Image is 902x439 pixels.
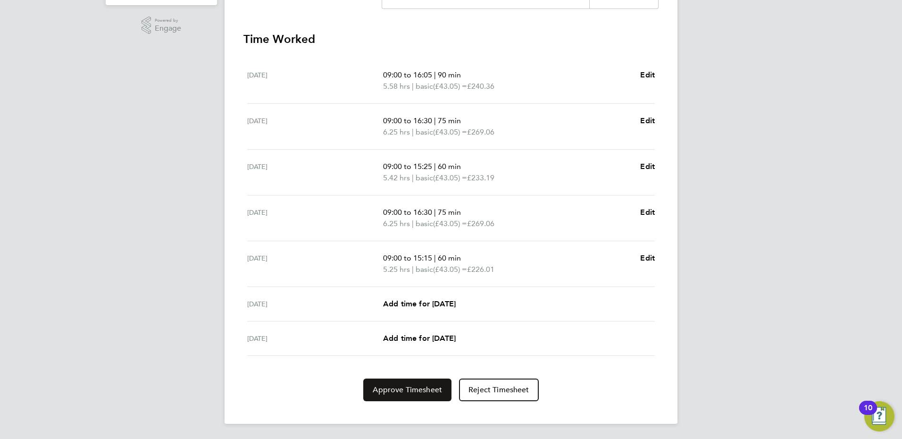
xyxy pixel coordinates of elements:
div: [DATE] [247,115,383,138]
span: basic [416,127,433,138]
span: 09:00 to 16:30 [383,116,432,125]
a: Edit [640,69,655,81]
span: | [434,253,436,262]
span: basic [416,264,433,275]
a: Edit [640,253,655,264]
span: Reject Timesheet [468,385,529,395]
span: 5.58 hrs [383,82,410,91]
span: (£43.05) = [433,265,467,274]
span: | [434,208,436,217]
span: 60 min [438,162,461,171]
span: | [412,127,414,136]
span: 75 min [438,208,461,217]
a: Edit [640,161,655,172]
span: 6.25 hrs [383,219,410,228]
span: | [412,173,414,182]
span: (£43.05) = [433,173,467,182]
span: Edit [640,208,655,217]
span: 09:00 to 15:25 [383,162,432,171]
button: Open Resource Center, 10 new notifications [864,401,894,431]
span: | [412,82,414,91]
span: Engage [155,25,181,33]
span: (£43.05) = [433,219,467,228]
span: basic [416,81,433,92]
span: £233.19 [467,173,494,182]
button: Approve Timesheet [363,379,451,401]
span: (£43.05) = [433,82,467,91]
div: [DATE] [247,253,383,275]
span: 5.42 hrs [383,173,410,182]
button: Reject Timesheet [459,379,539,401]
span: 5.25 hrs [383,265,410,274]
span: Edit [640,253,655,262]
span: (£43.05) = [433,127,467,136]
span: Add time for [DATE] [383,334,456,343]
span: £269.06 [467,219,494,228]
div: [DATE] [247,298,383,310]
a: Add time for [DATE] [383,298,456,310]
span: £240.36 [467,82,494,91]
span: 09:00 to 16:05 [383,70,432,79]
span: 90 min [438,70,461,79]
span: Powered by [155,17,181,25]
span: £226.01 [467,265,494,274]
span: | [412,219,414,228]
div: [DATE] [247,69,383,92]
span: Edit [640,162,655,171]
span: £269.06 [467,127,494,136]
span: Edit [640,70,655,79]
a: Add time for [DATE] [383,333,456,344]
div: 10 [864,408,872,420]
span: 09:00 to 15:15 [383,253,432,262]
div: [DATE] [247,161,383,184]
span: Add time for [DATE] [383,299,456,308]
a: Edit [640,207,655,218]
span: Edit [640,116,655,125]
span: 75 min [438,116,461,125]
span: 60 min [438,253,461,262]
a: Powered byEngage [142,17,182,34]
span: | [434,162,436,171]
div: [DATE] [247,207,383,229]
span: 09:00 to 16:30 [383,208,432,217]
span: | [412,265,414,274]
span: | [434,70,436,79]
span: basic [416,172,433,184]
a: Edit [640,115,655,127]
span: Approve Timesheet [373,385,442,395]
span: 6.25 hrs [383,127,410,136]
span: | [434,116,436,125]
div: [DATE] [247,333,383,344]
h3: Time Worked [243,32,659,47]
span: basic [416,218,433,229]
